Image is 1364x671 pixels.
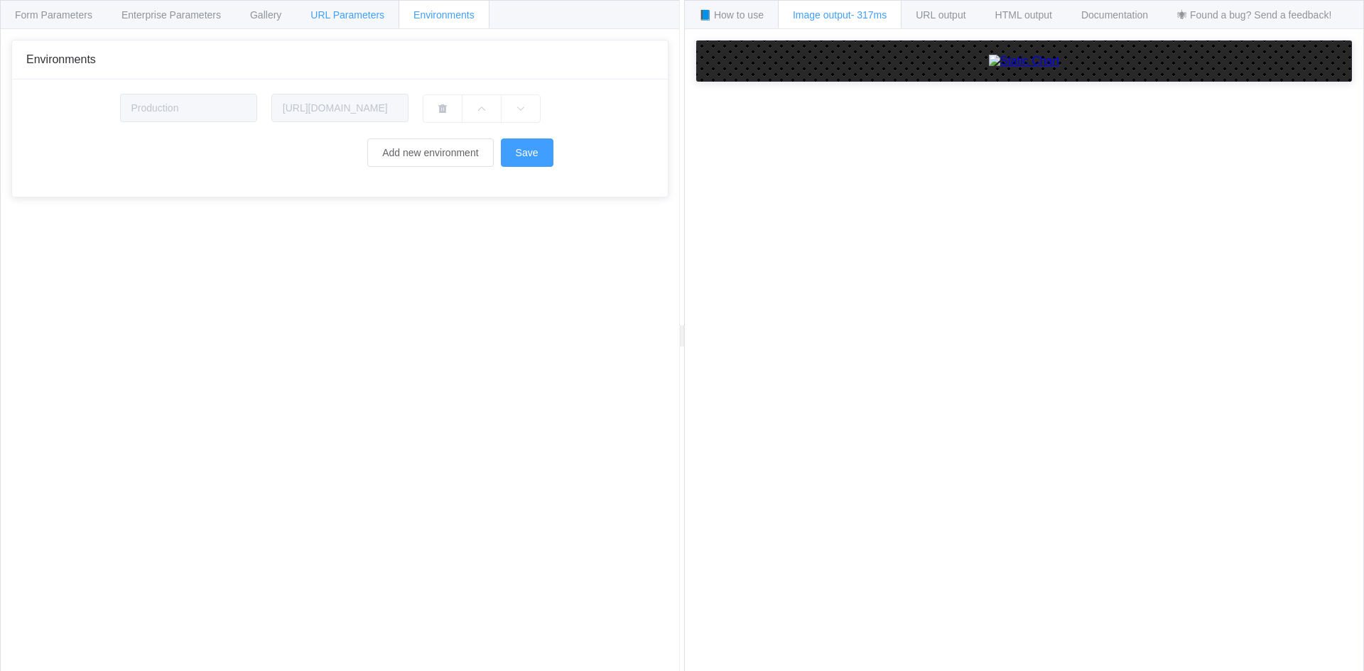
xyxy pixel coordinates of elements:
[15,9,92,21] span: Form Parameters
[989,55,1060,67] img: Static Chart
[916,9,965,21] span: URL output
[310,9,384,21] span: URL Parameters
[699,9,764,21] span: 📘 How to use
[501,138,553,167] button: Save
[516,147,538,158] span: Save
[26,53,96,65] span: Environments
[413,9,475,21] span: Environments
[250,9,281,21] span: Gallery
[851,9,887,21] span: - 317ms
[793,9,887,21] span: Image output
[367,138,493,167] button: Add new environment
[995,9,1052,21] span: HTML output
[121,9,221,21] span: Enterprise Parameters
[1081,9,1148,21] span: Documentation
[1177,9,1331,21] span: 🕷 Found a bug? Send a feedback!
[710,55,1338,67] a: Static Chart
